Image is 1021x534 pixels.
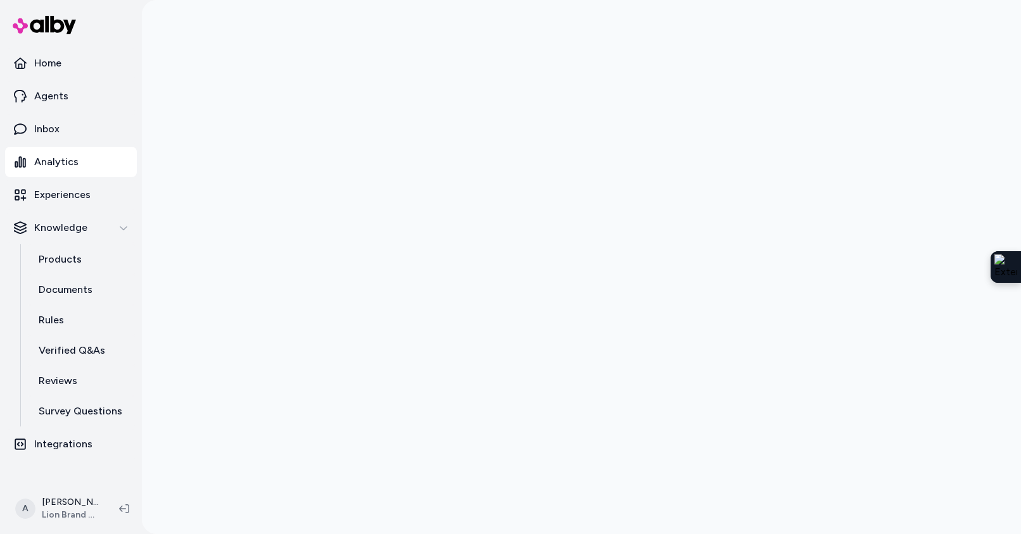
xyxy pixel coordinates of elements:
[26,335,137,366] a: Verified Q&As
[39,373,77,388] p: Reviews
[39,313,64,328] p: Rules
[5,81,137,111] a: Agents
[13,16,76,34] img: alby Logo
[42,509,99,521] span: Lion Brand Yarn
[5,180,137,210] a: Experiences
[34,56,61,71] p: Home
[34,437,92,452] p: Integrations
[34,220,87,235] p: Knowledge
[42,496,99,509] p: [PERSON_NAME]
[26,366,137,396] a: Reviews
[5,114,137,144] a: Inbox
[994,254,1017,280] img: Extension Icon
[5,429,137,459] a: Integrations
[39,282,92,297] p: Documents
[34,121,60,137] p: Inbox
[39,252,82,267] p: Products
[5,147,137,177] a: Analytics
[26,244,137,275] a: Products
[15,499,35,519] span: A
[34,187,91,202] p: Experiences
[39,343,105,358] p: Verified Q&As
[26,275,137,305] a: Documents
[26,305,137,335] a: Rules
[34,89,68,104] p: Agents
[5,48,137,78] a: Home
[39,404,122,419] p: Survey Questions
[8,488,109,529] button: A[PERSON_NAME]Lion Brand Yarn
[34,154,79,170] p: Analytics
[26,396,137,426] a: Survey Questions
[5,213,137,243] button: Knowledge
